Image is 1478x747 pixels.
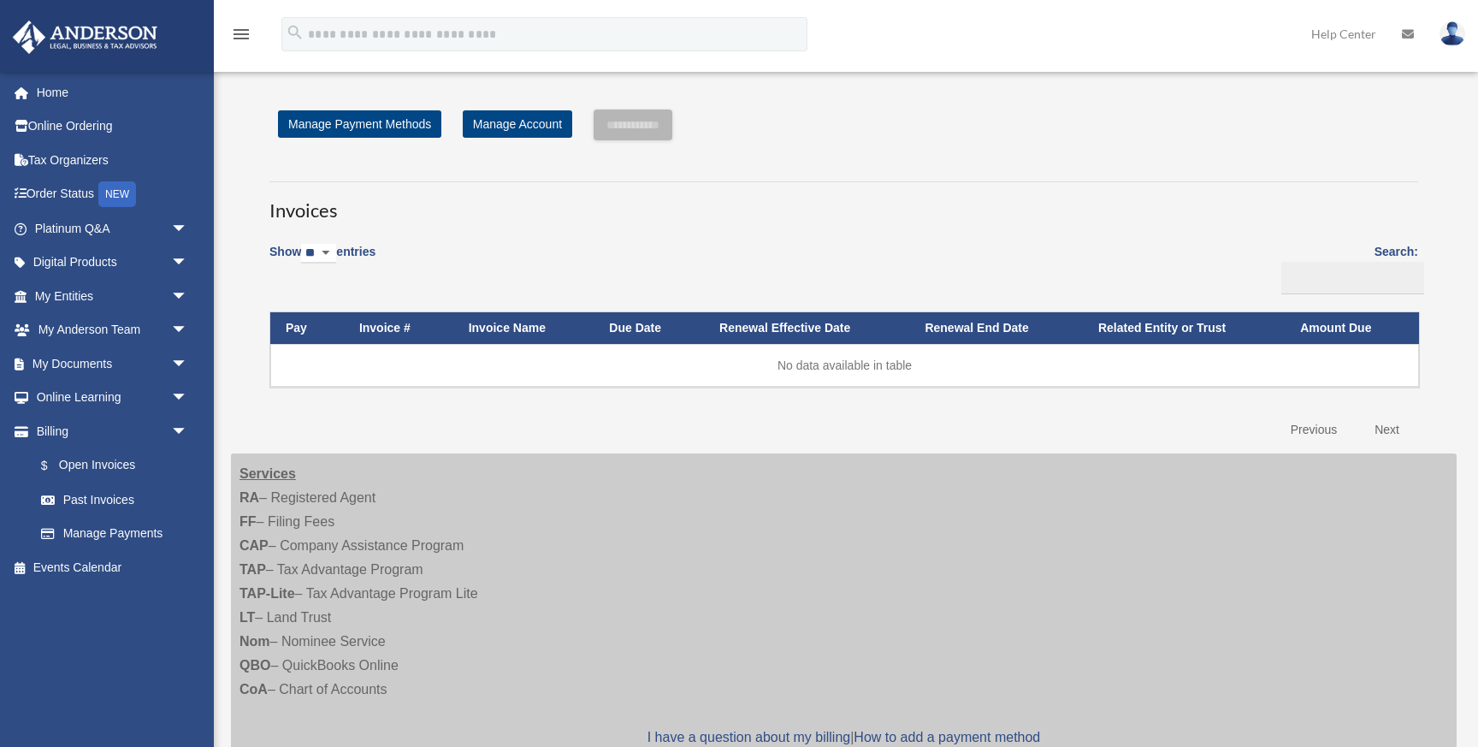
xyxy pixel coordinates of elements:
a: Digital Productsarrow_drop_down [12,246,214,280]
i: search [286,23,304,42]
span: arrow_drop_down [171,414,205,449]
a: Online Learningarrow_drop_down [12,381,214,415]
a: Manage Payment Methods [278,110,441,138]
h3: Invoices [269,181,1418,224]
span: arrow_drop_down [171,313,205,348]
a: How to add a payment method [854,730,1040,744]
label: Search: [1275,241,1418,294]
a: I have a question about my billing [647,730,850,744]
strong: FF [239,514,257,529]
a: Billingarrow_drop_down [12,414,205,448]
a: Manage Payments [24,517,205,551]
a: Manage Account [463,110,572,138]
th: Renewal End Date: activate to sort column ascending [909,312,1083,344]
strong: TAP-Lite [239,586,295,601]
strong: TAP [239,562,266,577]
strong: RA [239,490,259,505]
th: Due Date: activate to sort column ascending [594,312,704,344]
strong: Services [239,466,296,481]
select: Showentries [301,244,336,264]
span: arrow_drop_down [171,381,205,416]
a: My Documentsarrow_drop_down [12,347,214,381]
strong: CoA [239,682,268,697]
span: arrow_drop_down [171,211,205,246]
img: Anderson Advisors Platinum Portal [8,21,163,54]
th: Amount Due: activate to sort column ascending [1285,312,1419,344]
label: Show entries [269,241,375,281]
span: $ [50,455,59,477]
strong: Nom [239,634,270,649]
a: Order StatusNEW [12,177,214,212]
a: menu [231,30,251,44]
strong: LT [239,610,255,625]
th: Invoice Name: activate to sort column ascending [453,312,594,344]
th: Related Entity or Trust: activate to sort column ascending [1083,312,1285,344]
a: Tax Organizers [12,143,214,177]
th: Renewal Effective Date: activate to sort column ascending [704,312,909,344]
th: Invoice #: activate to sort column ascending [344,312,453,344]
span: arrow_drop_down [171,347,205,382]
a: $Open Invoices [24,448,197,483]
a: Events Calendar [12,550,214,584]
th: Pay: activate to sort column descending [270,312,344,344]
a: Previous [1278,412,1350,448]
strong: CAP [239,538,269,553]
a: Home [12,75,214,110]
img: User Pic [1440,21,1465,46]
a: Next [1362,412,1412,448]
input: Search: [1281,262,1424,294]
a: My Anderson Teamarrow_drop_down [12,313,214,347]
strong: QBO [239,658,270,673]
td: No data available in table [270,344,1419,387]
span: arrow_drop_down [171,246,205,281]
i: menu [231,24,251,44]
a: My Entitiesarrow_drop_down [12,279,214,313]
a: Platinum Q&Aarrow_drop_down [12,211,214,246]
a: Past Invoices [24,483,205,517]
span: arrow_drop_down [171,279,205,314]
a: Online Ordering [12,110,214,144]
div: NEW [98,181,136,207]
